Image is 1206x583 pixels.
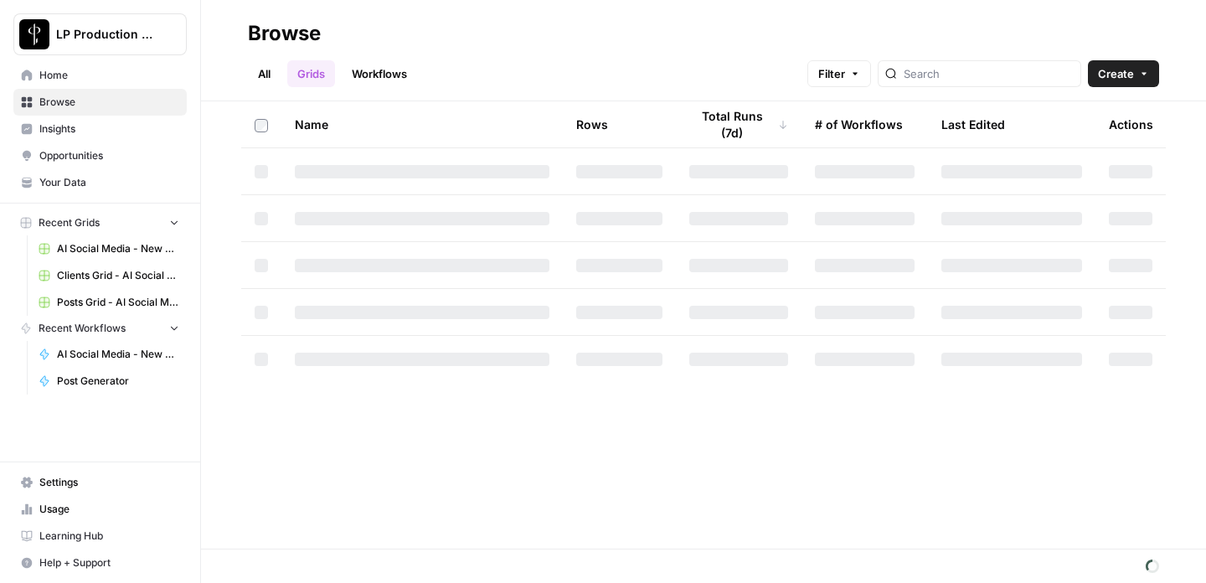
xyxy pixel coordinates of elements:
span: Opportunities [39,148,179,163]
a: Post Generator [31,368,187,395]
a: Posts Grid - AI Social Media [31,289,187,316]
span: Insights [39,121,179,137]
a: Your Data [13,169,187,196]
a: AI Social Media - New Account Onboarding [31,341,187,368]
a: Learning Hub [13,523,187,549]
span: Post Generator [57,374,179,389]
button: Help + Support [13,549,187,576]
span: Clients Grid - AI Social Media [57,268,179,283]
span: Settings [39,475,179,490]
div: # of Workflows [815,101,903,147]
a: Grids [287,60,335,87]
a: Clients Grid - AI Social Media [31,262,187,289]
a: Insights [13,116,187,142]
div: Name [295,101,549,147]
span: Posts Grid - AI Social Media [57,295,179,310]
a: All [248,60,281,87]
span: LP Production Workloads [56,26,157,43]
span: Help + Support [39,555,179,570]
a: Usage [13,496,187,523]
a: Workflows [342,60,417,87]
button: Recent Workflows [13,316,187,341]
a: Settings [13,469,187,496]
button: Recent Grids [13,210,187,235]
span: Recent Workflows [39,321,126,336]
span: Your Data [39,175,179,190]
a: AI Social Media - New Account Onboarding [temp] Grid [31,235,187,262]
button: Create [1088,60,1159,87]
span: Recent Grids [39,215,100,230]
div: Rows [576,101,608,147]
button: Filter [807,60,871,87]
a: Browse [13,89,187,116]
img: LP Production Workloads Logo [19,19,49,49]
span: Home [39,68,179,83]
div: Browse [248,20,321,47]
div: Actions [1109,101,1153,147]
span: Browse [39,95,179,110]
button: Workspace: LP Production Workloads [13,13,187,55]
input: Search [904,65,1074,82]
a: Home [13,62,187,89]
span: AI Social Media - New Account Onboarding [temp] Grid [57,241,179,256]
div: Last Edited [941,101,1005,147]
span: Filter [818,65,845,82]
span: AI Social Media - New Account Onboarding [57,347,179,362]
span: Usage [39,502,179,517]
span: Learning Hub [39,529,179,544]
div: Total Runs (7d) [689,101,788,147]
span: Create [1098,65,1134,82]
a: Opportunities [13,142,187,169]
